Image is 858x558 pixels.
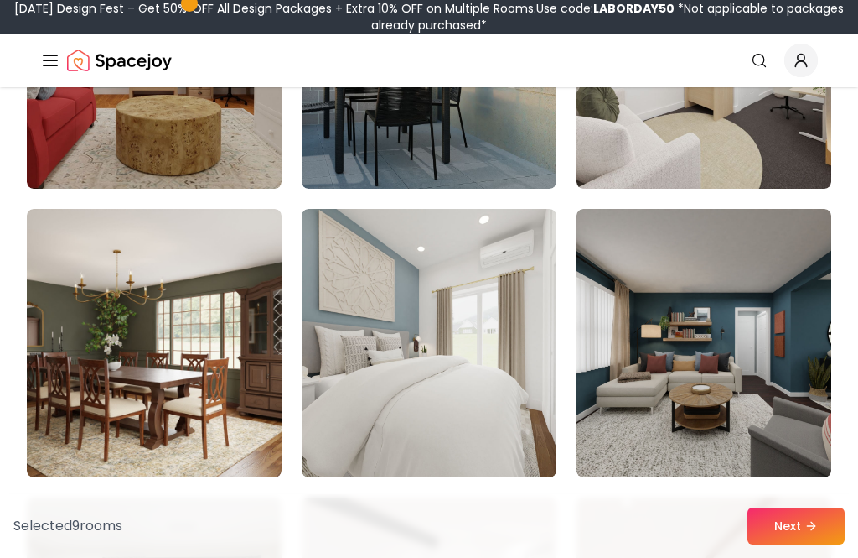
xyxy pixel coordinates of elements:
[747,508,845,545] button: Next
[67,44,172,77] a: Spacejoy
[40,34,818,87] nav: Global
[576,209,831,477] img: Room room-27
[27,209,282,477] img: Room room-25
[67,44,172,77] img: Spacejoy Logo
[302,209,556,477] img: Room room-26
[13,516,122,536] p: Selected 9 room s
